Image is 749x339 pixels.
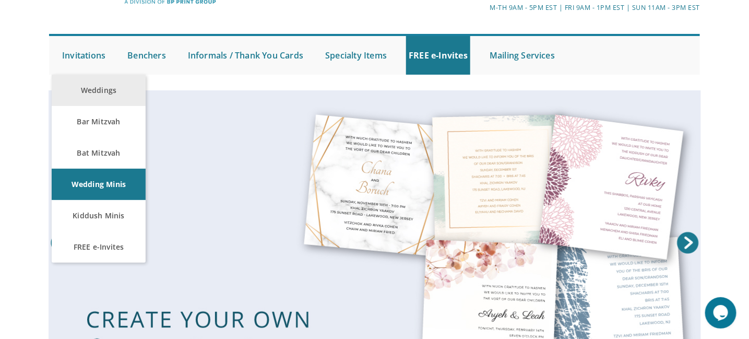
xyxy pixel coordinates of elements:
a: Prev [49,230,75,256]
a: Benchers [125,36,169,75]
iframe: chat widget [705,297,739,329]
a: FREE e-Invites [406,36,470,75]
a: Informals / Thank You Cards [185,36,306,75]
a: Wedding Minis [52,169,146,200]
a: FREE e-Invites [52,231,146,263]
a: Bat Mitzvah [52,137,146,169]
a: Specialty Items [323,36,389,75]
a: Invitations [60,36,108,75]
a: Weddings [52,75,146,106]
a: Next [675,230,701,256]
a: Bar Mitzvah [52,106,146,137]
a: Mailing Services [487,36,557,75]
a: Kiddush Minis [52,200,146,231]
div: M-Th 9am - 5pm EST | Fri 9am - 1pm EST | Sun 11am - 3pm EST [267,2,700,13]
